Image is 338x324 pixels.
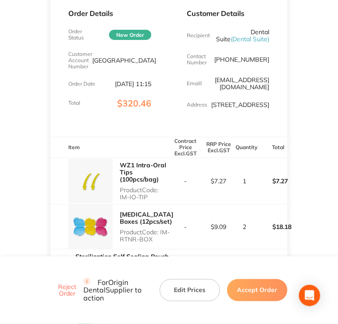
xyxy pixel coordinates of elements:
[68,51,92,69] p: Customer Account Number
[299,285,320,306] div: Open Intercom Messenger
[236,178,254,185] p: 1
[120,161,166,183] a: WZ1 Intra-Oral Tips (100pcs/bag)
[68,100,80,106] p: Total
[203,178,235,185] p: $7.27
[68,159,113,203] img: OTV2dnF1Nw
[160,279,220,301] button: Edit Prices
[169,178,202,185] p: -
[255,216,290,237] p: $18.18
[187,102,207,108] p: Address
[215,56,270,63] p: [PHONE_NUMBER]
[187,53,214,66] p: Contact Number
[212,101,270,108] p: [STREET_ADDRESS]
[120,210,173,225] a: [MEDICAL_DATA] Boxes (12pcs/set)
[169,223,202,230] p: -
[214,28,269,43] p: Dental Suite
[202,137,236,158] th: RRP Price Excl. GST
[68,9,151,17] p: Order Details
[187,80,202,87] p: Emaill
[92,57,156,64] p: [GEOGRAPHIC_DATA]
[169,137,202,158] th: Contract Price Excl. GST
[255,170,290,192] p: $7.27
[51,283,83,298] button: Reject Order
[254,137,287,158] th: Total
[187,9,270,17] p: Customer Details
[187,32,210,39] p: Recipient
[235,137,254,158] th: Quantity
[68,205,113,249] img: MnljOXZldg
[231,35,270,43] span: ( Dental Suite )
[115,80,151,87] p: [DATE] 11:15
[75,253,169,268] a: Sterilization Self Sealing Pouch - 70*230mm
[227,279,287,301] button: Accept Order
[83,278,149,303] p: For Origin Dental Supplier to action
[117,98,151,109] span: $320.46
[120,186,169,201] p: Product Code: IM-IO-TIP
[215,76,270,91] a: [EMAIL_ADDRESS][DOMAIN_NAME]
[203,223,235,230] p: $9.09
[68,81,95,87] p: Order Date
[236,223,254,230] p: 2
[120,229,173,243] p: Product Code: IM-RTNR-BOX
[51,137,169,158] th: Item
[68,28,96,41] p: Order Status
[109,30,151,40] span: New Order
